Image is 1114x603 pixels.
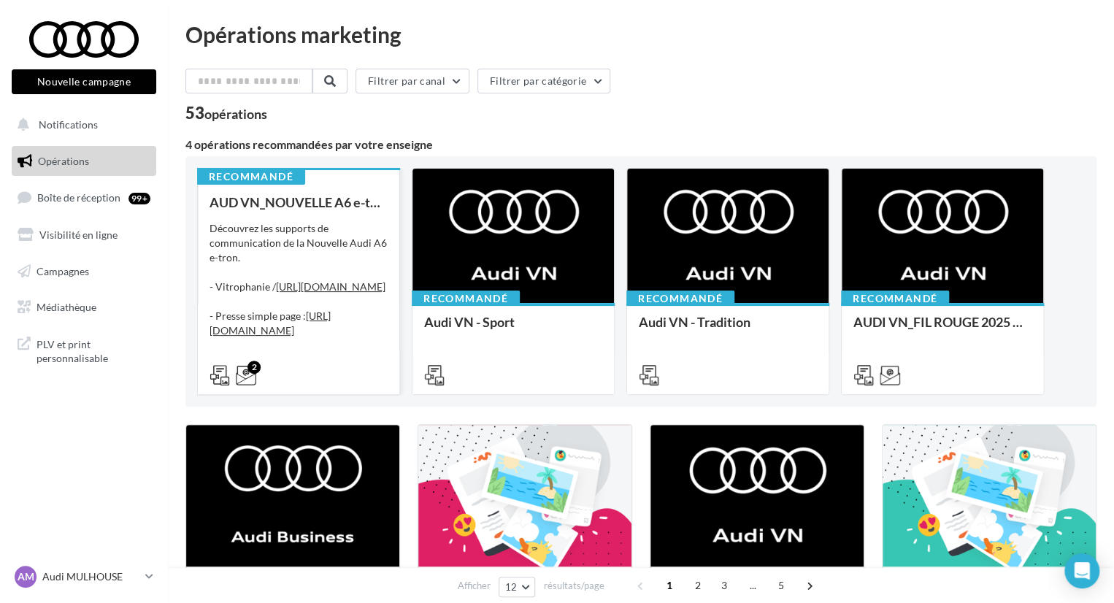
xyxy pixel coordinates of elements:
[639,315,817,344] div: Audi VN - Tradition
[853,315,1032,344] div: AUDI VN_FIL ROUGE 2025 - A1, Q2, Q3, Q5 et Q4 e-tron
[247,361,261,374] div: 2
[185,105,267,121] div: 53
[1064,553,1099,588] div: Open Intercom Messenger
[210,195,388,210] div: AUD VN_NOUVELLE A6 e-tron
[626,291,734,307] div: Recommandé
[197,169,305,185] div: Recommandé
[686,574,710,597] span: 2
[499,577,536,597] button: 12
[424,315,602,344] div: Audi VN - Sport
[9,329,159,372] a: PLV et print personnalisable
[769,574,793,597] span: 5
[38,155,89,167] span: Opérations
[9,146,159,177] a: Opérations
[37,191,120,204] span: Boîte de réception
[9,220,159,250] a: Visibilité en ligne
[210,221,388,367] div: Découvrez les supports de communication de la Nouvelle Audi A6 e-tron. - Vitrophanie / - Presse s...
[204,107,267,120] div: opérations
[37,334,150,366] span: PLV et print personnalisable
[543,579,604,593] span: résultats/page
[39,118,98,131] span: Notifications
[37,301,96,313] span: Médiathèque
[9,292,159,323] a: Médiathèque
[185,23,1096,45] div: Opérations marketing
[185,139,1096,150] div: 4 opérations recommandées par votre enseigne
[18,569,34,584] span: AM
[412,291,520,307] div: Recommandé
[12,69,156,94] button: Nouvelle campagne
[9,256,159,287] a: Campagnes
[9,110,153,140] button: Notifications
[505,581,518,593] span: 12
[39,228,118,241] span: Visibilité en ligne
[458,579,491,593] span: Afficher
[477,69,610,93] button: Filtrer par catégorie
[658,574,681,597] span: 1
[12,563,156,591] a: AM Audi MULHOUSE
[741,574,764,597] span: ...
[356,69,469,93] button: Filtrer par canal
[276,280,385,293] a: [URL][DOMAIN_NAME]
[841,291,949,307] div: Recommandé
[712,574,736,597] span: 3
[128,193,150,204] div: 99+
[9,182,159,213] a: Boîte de réception99+
[42,569,139,584] p: Audi MULHOUSE
[37,264,89,277] span: Campagnes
